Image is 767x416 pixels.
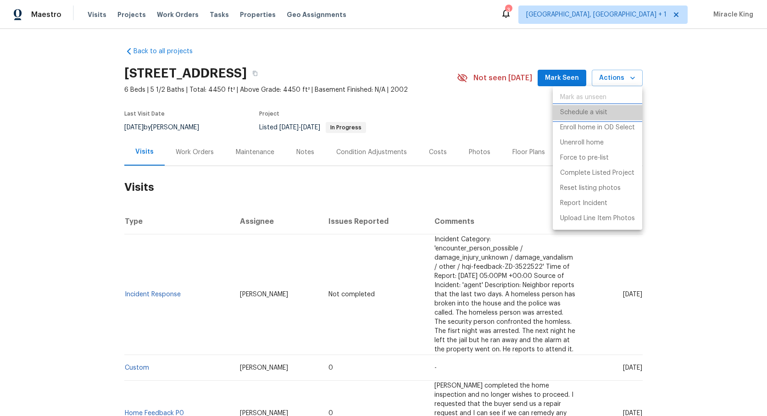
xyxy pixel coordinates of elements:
p: Enroll home in OD Select [560,123,635,133]
p: Schedule a visit [560,108,607,117]
p: Report Incident [560,199,607,208]
p: Upload Line Item Photos [560,214,635,223]
p: Force to pre-list [560,153,609,163]
p: Complete Listed Project [560,168,634,178]
p: Reset listing photos [560,183,621,193]
p: Unenroll home [560,138,604,148]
